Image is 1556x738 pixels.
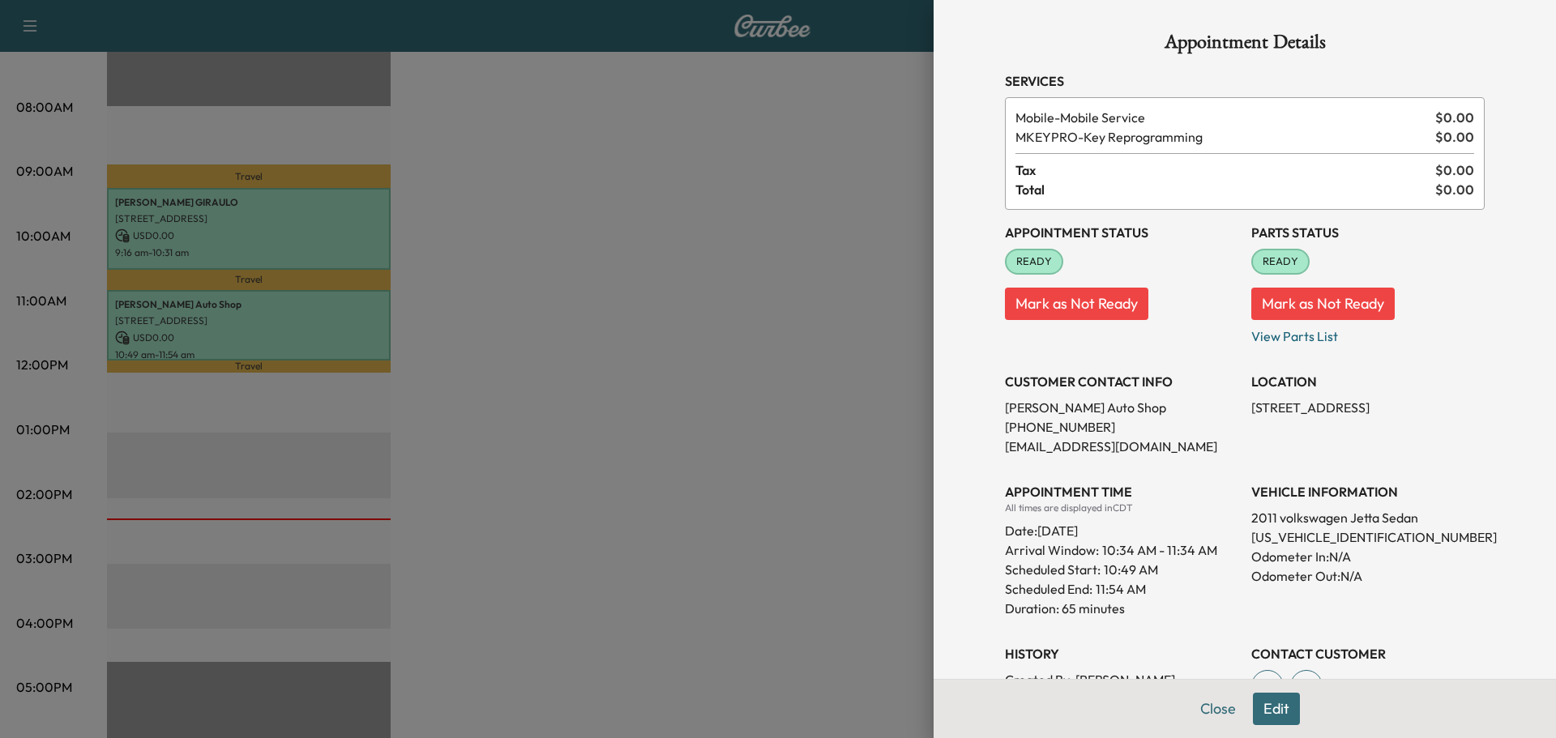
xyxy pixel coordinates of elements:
[1005,32,1485,58] h1: Appointment Details
[1251,223,1485,242] h3: Parts Status
[1251,288,1395,320] button: Mark as Not Ready
[1005,670,1238,689] p: Created By : [PERSON_NAME]
[1005,71,1485,91] h3: Services
[1005,514,1238,540] div: Date: [DATE]
[1005,579,1092,599] p: Scheduled End:
[1096,579,1146,599] p: 11:54 AM
[1251,398,1485,417] p: [STREET_ADDRESS]
[1435,160,1474,180] span: $ 0.00
[1005,599,1238,618] p: Duration: 65 minutes
[1005,501,1238,514] div: All times are displayed in CDT
[1251,644,1485,663] h3: CONTACT CUSTOMER
[1251,482,1485,501] h3: VEHICLE INFORMATION
[1251,372,1485,391] h3: LOCATION
[1015,180,1435,199] span: Total
[1251,320,1485,346] p: View Parts List
[1435,127,1474,147] span: $ 0.00
[1005,644,1238,663] h3: History
[1251,547,1485,566] p: Odometer In: N/A
[1435,108,1474,127] span: $ 0.00
[1102,540,1217,560] span: 10:34 AM - 11:34 AM
[1435,180,1474,199] span: $ 0.00
[1015,160,1435,180] span: Tax
[1104,560,1158,579] p: 10:49 AM
[1005,540,1238,560] p: Arrival Window:
[1253,254,1308,270] span: READY
[1007,254,1062,270] span: READY
[1005,372,1238,391] h3: CUSTOMER CONTACT INFO
[1005,560,1101,579] p: Scheduled Start:
[1005,223,1238,242] h3: Appointment Status
[1253,693,1300,725] button: Edit
[1251,566,1485,586] p: Odometer Out: N/A
[1005,437,1238,456] p: [EMAIL_ADDRESS][DOMAIN_NAME]
[1005,398,1238,417] p: [PERSON_NAME] Auto Shop
[1251,527,1485,547] p: [US_VEHICLE_IDENTIFICATION_NUMBER]
[1015,127,1429,147] span: Key Reprogramming
[1015,108,1429,127] span: Mobile Service
[1251,508,1485,527] p: 2011 volkswagen Jetta Sedan
[1005,288,1148,320] button: Mark as Not Ready
[1190,693,1246,725] button: Close
[1005,417,1238,437] p: [PHONE_NUMBER]
[1005,482,1238,501] h3: APPOINTMENT TIME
